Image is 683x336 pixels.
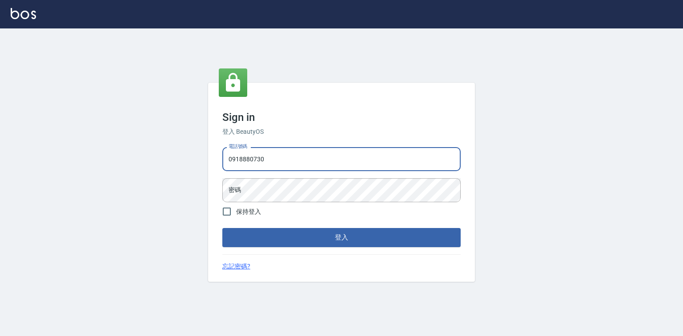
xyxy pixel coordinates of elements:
button: 登入 [222,228,461,247]
label: 電話號碼 [229,143,247,150]
a: 忘記密碼? [222,262,250,271]
h3: Sign in [222,111,461,124]
h6: 登入 BeautyOS [222,127,461,136]
span: 保持登入 [236,207,261,216]
img: Logo [11,8,36,19]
